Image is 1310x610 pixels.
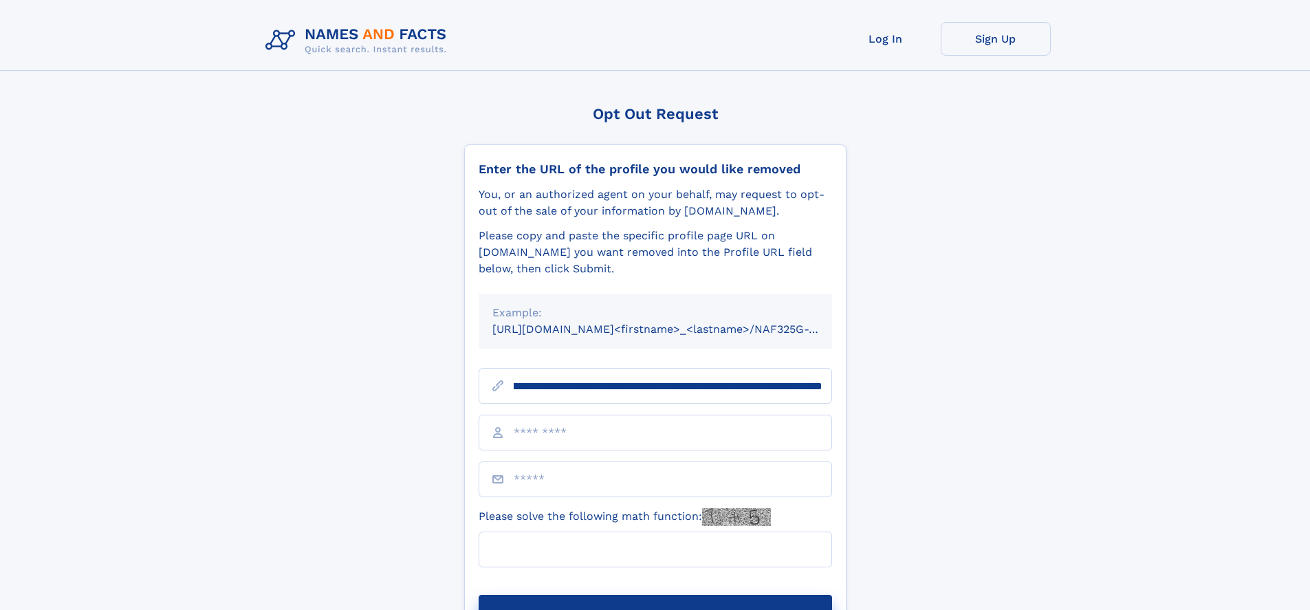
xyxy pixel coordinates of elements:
[464,105,847,122] div: Opt Out Request
[260,22,458,59] img: Logo Names and Facts
[479,186,832,219] div: You, or an authorized agent on your behalf, may request to opt-out of the sale of your informatio...
[492,323,858,336] small: [URL][DOMAIN_NAME]<firstname>_<lastname>/NAF325G-xxxxxxxx
[479,508,771,526] label: Please solve the following math function:
[831,22,941,56] a: Log In
[492,305,818,321] div: Example:
[941,22,1051,56] a: Sign Up
[479,228,832,277] div: Please copy and paste the specific profile page URL on [DOMAIN_NAME] you want removed into the Pr...
[479,162,832,177] div: Enter the URL of the profile you would like removed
